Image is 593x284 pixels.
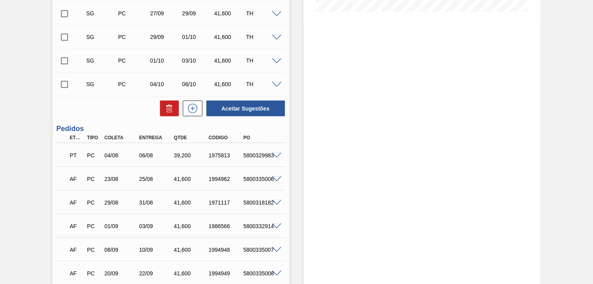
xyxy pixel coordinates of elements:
[137,176,175,183] div: 25/08/2025
[180,34,215,40] div: 01/10/2025
[68,242,85,259] div: Aguardando Faturamento
[137,247,175,253] div: 10/09/2025
[68,135,85,141] div: Etapa
[70,247,83,253] p: AF
[84,81,119,87] div: Sugestão Criada
[103,153,141,159] div: 04/08/2025
[207,153,245,159] div: 1975813
[212,57,247,64] div: 41,600
[68,218,85,235] div: Aguardando Faturamento
[207,247,245,253] div: 1994948
[85,223,102,230] div: Pedido de Compra
[180,57,215,64] div: 03/10/2025
[206,101,285,116] button: Aceitar Sugestões
[148,57,183,64] div: 01/10/2025
[137,223,175,230] div: 03/09/2025
[103,200,141,206] div: 29/08/2025
[85,271,102,277] div: Pedido de Compra
[68,194,85,212] div: Aguardando Faturamento
[244,34,279,40] div: TH
[116,57,151,64] div: Pedido de Compra
[116,81,151,87] div: Pedido de Compra
[70,271,83,277] p: AF
[241,223,280,230] div: 5800332914
[68,171,85,188] div: Aguardando Faturamento
[207,176,245,183] div: 1994962
[172,200,210,206] div: 41,600
[207,200,245,206] div: 1971117
[148,10,183,17] div: 27/09/2025
[84,34,119,40] div: Sugestão Criada
[116,10,151,17] div: Pedido de Compra
[70,200,83,206] p: AF
[156,101,179,116] div: Excluir Sugestões
[68,265,85,282] div: Aguardando Faturamento
[207,271,245,277] div: 1994949
[241,153,280,159] div: 5800329983
[179,101,203,116] div: Nova sugestão
[103,176,141,183] div: 23/08/2025
[172,176,210,183] div: 41,600
[85,135,102,141] div: Tipo
[148,81,183,87] div: 04/10/2025
[241,247,280,253] div: 5800335007
[172,247,210,253] div: 41,600
[244,10,279,17] div: TH
[84,10,119,17] div: Sugestão Criada
[103,247,141,253] div: 08/09/2025
[56,125,285,133] h3: Pedidos
[203,100,286,117] div: Aceitar Sugestões
[85,176,102,183] div: Pedido de Compra
[103,223,141,230] div: 01/09/2025
[212,34,247,40] div: 41,600
[172,271,210,277] div: 41,600
[70,223,83,230] p: AF
[84,57,119,64] div: Sugestão Criada
[70,153,83,159] p: PT
[172,135,210,141] div: Qtde
[103,135,141,141] div: Coleta
[244,81,279,87] div: TH
[241,271,280,277] div: 5800335008
[137,271,175,277] div: 22/09/2025
[180,10,215,17] div: 29/09/2025
[207,223,245,230] div: 1986566
[244,57,279,64] div: TH
[241,200,280,206] div: 5800318182
[103,271,141,277] div: 20/09/2025
[85,247,102,253] div: Pedido de Compra
[116,34,151,40] div: Pedido de Compra
[85,153,102,159] div: Pedido de Compra
[212,10,247,17] div: 41,600
[137,200,175,206] div: 31/08/2025
[68,147,85,164] div: Pedido em Trânsito
[85,200,102,206] div: Pedido de Compra
[212,81,247,87] div: 41,600
[241,135,280,141] div: PO
[172,153,210,159] div: 39,200
[241,176,280,183] div: 5800335006
[70,176,83,183] p: AF
[137,153,175,159] div: 06/08/2025
[172,223,210,230] div: 41,600
[207,135,245,141] div: Código
[148,34,183,40] div: 29/09/2025
[180,81,215,87] div: 06/10/2025
[137,135,175,141] div: Entrega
